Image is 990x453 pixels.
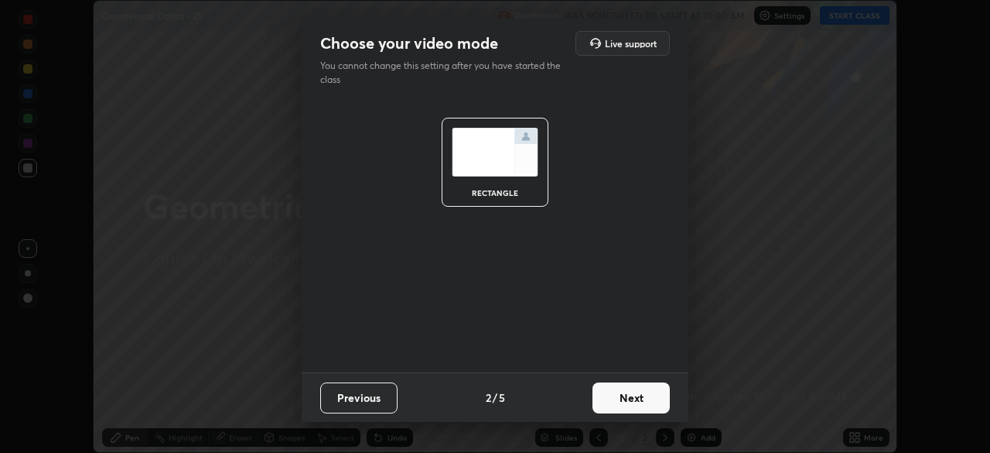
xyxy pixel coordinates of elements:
[320,33,498,53] h2: Choose your video mode
[499,390,505,406] h4: 5
[592,383,670,414] button: Next
[493,390,497,406] h4: /
[464,189,526,197] div: rectangle
[320,59,571,87] p: You cannot change this setting after you have started the class
[605,39,657,48] h5: Live support
[486,390,491,406] h4: 2
[452,128,538,177] img: normalScreenIcon.ae25ed63.svg
[320,383,398,414] button: Previous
